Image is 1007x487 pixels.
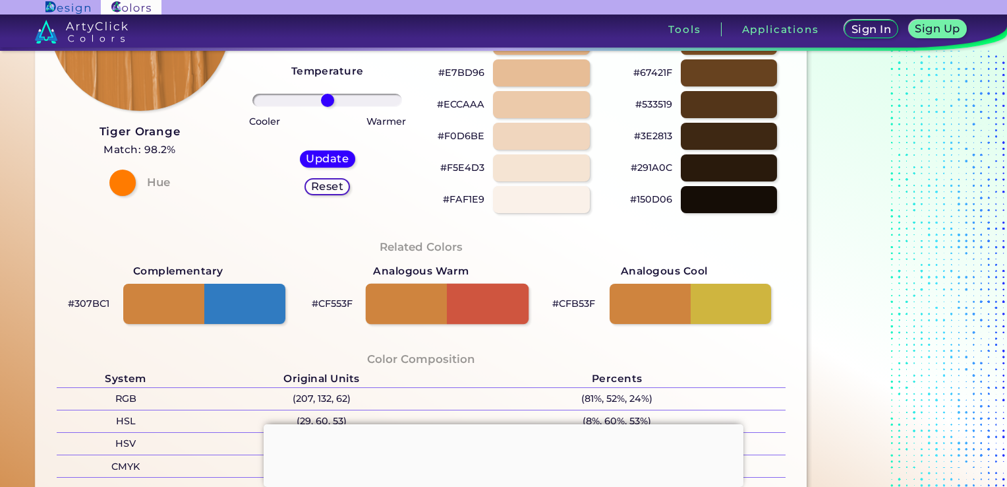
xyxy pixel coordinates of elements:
[264,424,743,484] iframe: Advertisement
[35,20,128,44] img: logo_artyclick_colors_white.svg
[68,296,109,311] p: #307BC1
[742,24,819,34] h3: Applications
[57,370,194,387] h5: System
[449,410,786,432] p: (8%, 60%, 53%)
[440,160,484,176] p: #F5E4D3
[312,181,342,191] h5: Reset
[249,114,280,129] p: Cooler
[911,21,964,38] a: Sign Up
[308,154,347,164] h5: Update
[194,410,448,432] p: (29, 60, 53)
[57,388,194,410] p: RGB
[847,21,896,38] a: Sign In
[443,191,484,207] p: #FAF1E9
[57,455,194,477] p: CMYK
[438,65,484,81] p: #E7BD96
[194,455,448,477] p: (0, 36, 70, 19)
[100,124,181,140] h3: Tiger Orange
[194,370,448,387] h5: Original Units
[367,350,475,369] h4: Color Composition
[291,65,364,77] strong: Temperature
[194,433,448,455] p: (29, 70, 81)
[438,128,484,144] p: #F0D6BE
[57,433,194,455] p: HSV
[373,263,469,280] strong: Analogous Warm
[552,296,595,311] p: #CFB53F
[147,173,170,192] h4: Hue
[380,238,463,257] h4: Related Colors
[917,24,958,34] h5: Sign Up
[621,263,708,280] strong: Analogous Cool
[45,1,90,14] img: ArtyClick Design logo
[194,388,448,410] p: (207, 132, 62)
[631,160,672,176] p: #291A0C
[633,65,672,81] p: #67421F
[437,96,484,112] p: #ECCAAA
[853,24,890,34] h5: Sign In
[634,128,672,144] p: #3E2813
[366,114,406,129] p: Warmer
[635,96,672,112] p: #533519
[312,296,353,311] p: #CF553F
[57,410,194,432] p: HSL
[449,388,786,410] p: (81%, 52%, 24%)
[449,370,786,387] h5: Percents
[100,141,181,158] h5: Match: 98.2%
[133,263,223,280] strong: Complementary
[100,121,181,159] a: Tiger Orange Match: 98.2%
[668,24,701,34] h3: Tools
[630,191,672,207] p: #150D06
